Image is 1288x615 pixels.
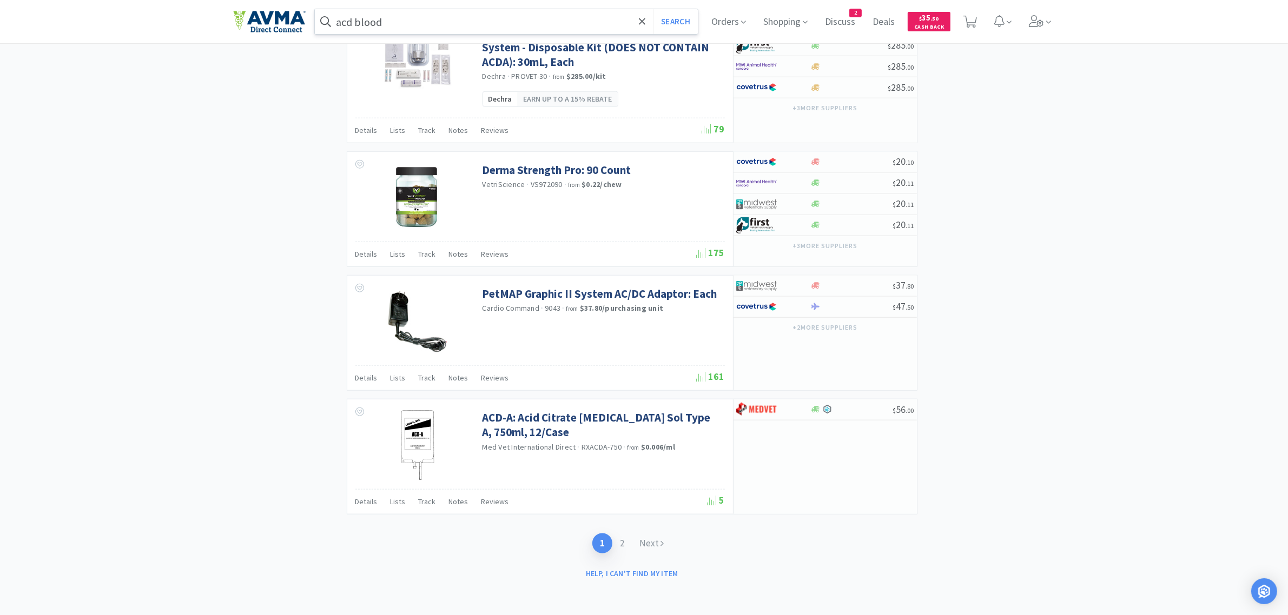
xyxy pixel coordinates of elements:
[906,222,914,230] span: . 11
[481,249,509,259] span: Reviews
[906,282,914,290] span: . 80
[582,442,622,452] span: RXACDA-750
[893,200,896,209] span: $
[888,60,914,72] span: 285
[736,154,777,170] img: 77fca1acd8b6420a9015268ca798ef17_1.png
[391,249,406,259] span: Lists
[531,179,563,189] span: VS972090
[893,282,896,290] span: $
[736,299,777,315] img: 77fca1acd8b6420a9015268ca798ef17_1.png
[315,9,698,34] input: Search by item, sku, manufacturer, ingredient, size...
[906,42,914,50] span: . 00
[382,163,453,233] img: 9fd43ed809674788b327acdbd98abf8f_183332.jpeg
[736,196,777,212] img: 4dd14cff54a648ac9e977f0c5da9bc2e_5.png
[483,410,722,440] a: ACD-A: Acid Citrate [MEDICAL_DATA] Sol Type A, 750ml, 12/Case
[708,494,725,506] span: 5
[868,17,899,27] a: Deals
[893,155,914,168] span: 20
[481,125,509,135] span: Reviews
[527,179,529,189] span: ·
[893,300,914,312] span: 47
[893,218,914,231] span: 20
[931,15,939,22] span: . 50
[612,533,632,553] a: 2
[355,373,378,383] span: Details
[906,200,914,209] span: . 11
[483,303,540,313] a: Cardio Command
[419,125,436,135] span: Track
[893,403,914,416] span: 56
[355,125,378,135] span: Details
[893,179,896,188] span: $
[736,402,777,418] img: bdd3c0f4347043b9a893056ed883a29a_120.png
[653,9,698,34] button: Search
[391,125,406,135] span: Lists
[483,25,722,69] a: ProVet® APC (Autologus Platelet Concentrate) System - Disposable Kit (DOES NOT CONTAIN ACDA): 30m...
[449,373,468,383] span: Notes
[888,63,891,71] span: $
[821,17,860,27] a: Discuss2
[449,125,468,135] span: Notes
[483,179,525,189] a: VetriScience
[419,497,436,506] span: Track
[592,533,612,553] a: 1
[507,71,510,81] span: ·
[702,123,725,135] span: 79
[488,93,512,105] span: Dechra
[736,278,777,294] img: 4dd14cff54a648ac9e977f0c5da9bc2e_5.png
[906,84,914,92] span: . 00
[483,163,631,177] a: Derma Strength Pro: 90 Count
[888,81,914,93] span: 285
[382,25,453,95] img: 9df1373b68cc4517b6a082c9c46d6dbe_527913.jpeg
[566,305,578,312] span: from
[580,303,664,313] strong: $37.80 / purchasing unit
[736,37,777,54] img: 67d67680309e4a0bb49a5ff0391dcc42_6.png
[481,497,509,506] span: Reviews
[908,7,950,36] a: $35.50Cash Back
[419,249,436,259] span: Track
[888,84,891,92] span: $
[906,158,914,166] span: . 10
[850,9,861,17] span: 2
[545,303,560,313] span: 9043
[511,71,547,81] span: PROVET-30
[914,24,944,31] span: Cash Back
[893,176,914,189] span: 20
[906,406,914,415] span: . 00
[893,158,896,166] span: $
[564,179,566,189] span: ·
[632,533,671,553] a: Next
[419,373,436,383] span: Track
[736,217,777,233] img: 67d67680309e4a0bb49a5ff0391dcc42_6.png
[906,179,914,188] span: . 11
[355,249,378,259] span: Details
[888,39,914,51] span: 285
[566,71,606,81] strong: $285.00 / kit
[582,179,622,189] strong: $0.22 / chew
[481,373,509,383] span: Reviews
[524,93,612,105] span: Earn up to a 15% rebate
[483,442,576,452] a: Med Vet International Direct
[483,71,506,81] a: Dechra
[893,406,896,415] span: $
[906,303,914,311] span: . 50
[893,222,896,230] span: $
[697,246,725,259] span: 175
[787,320,862,335] button: +2more suppliers
[736,58,777,75] img: f6b2451649754179b5b4e0c70c3f7cb0_2.png
[628,444,639,451] span: from
[355,497,378,506] span: Details
[568,181,580,189] span: from
[483,91,618,106] a: DechraEarn up to a 15% rebate
[562,303,564,313] span: ·
[736,175,777,191] img: f6b2451649754179b5b4e0c70c3f7cb0_2.png
[449,249,468,259] span: Notes
[391,373,406,383] span: Lists
[391,497,406,506] span: Lists
[641,442,675,452] strong: $0.006 / ml
[623,442,625,452] span: ·
[697,370,725,383] span: 161
[578,442,580,452] span: ·
[893,303,896,311] span: $
[1251,578,1277,604] div: Open Intercom Messenger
